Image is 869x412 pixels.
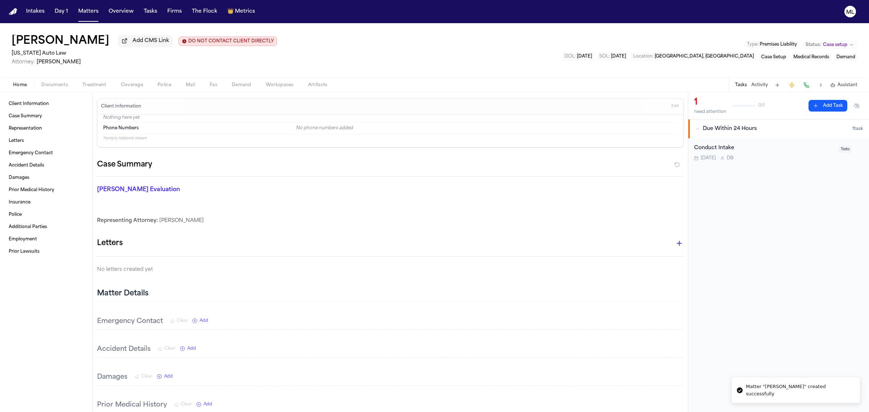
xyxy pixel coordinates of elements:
button: Change status from Case setup [802,41,857,49]
div: 1 [694,97,726,108]
span: Phone Numbers [103,125,139,131]
button: Clear Emergency Contact [170,318,188,324]
span: Client Information [9,101,49,107]
span: Edit [671,104,679,109]
h2: [US_STATE] Auto Law [12,49,277,58]
span: Home [13,82,27,88]
span: Coverage [121,82,143,88]
button: Overview [106,5,137,18]
span: D B [727,155,734,161]
p: Nothing here yet. [103,115,677,122]
h2: Case Summary [97,159,152,171]
a: Police [6,209,87,220]
span: Premises Liability [760,42,797,47]
span: Type : [747,42,759,47]
span: Fax [210,82,217,88]
img: Finch Logo [9,8,17,15]
span: Clear [177,318,188,324]
span: Location : [633,54,654,59]
a: Accident Details [6,160,87,171]
button: Hide completed tasks (⌘⇧H) [850,100,863,112]
button: Edit SOL: 2028-02-21 [597,52,628,61]
a: Home [9,8,17,15]
span: Add [203,402,212,407]
a: Prior Lawsuits [6,246,87,257]
button: Edit Location: Southfield, MI [631,52,756,61]
button: Edit service: Case Setup [759,54,788,61]
button: Activity [751,82,768,88]
button: Clear Damages [135,374,152,379]
button: Add Task [809,100,847,112]
span: Demand [232,82,251,88]
h3: Damages [97,372,127,382]
button: Edit service: Demand [834,54,857,61]
div: No phone numbers added [296,125,677,131]
span: Additional Parties [9,224,47,230]
span: Employment [9,236,37,242]
span: [DATE] [577,54,592,59]
span: Case Summary [9,113,42,119]
span: Add CMS Link [133,37,169,45]
h3: Client Information [100,104,143,109]
span: Documents [41,82,68,88]
span: Prior Medical History [9,187,54,193]
span: Add [164,374,173,379]
button: Add New [192,318,208,324]
span: Metrics [235,8,255,15]
h1: [PERSON_NAME] [12,35,109,48]
button: Edit Type: Premises Liability [745,41,799,48]
span: crown [227,8,234,15]
span: [GEOGRAPHIC_DATA], [GEOGRAPHIC_DATA] [655,54,754,59]
h3: Prior Medical History [97,400,167,410]
button: Edit [669,101,681,112]
span: DOL : [564,54,576,59]
span: Police [9,212,22,218]
button: Add CMS Link [118,35,173,47]
div: Open task: Conduct Intake [688,138,869,167]
span: 0 / 1 [758,103,765,109]
span: Case Setup [761,55,786,59]
a: Letters [6,135,87,147]
button: Firms [164,5,185,18]
button: Assistant [830,82,857,88]
button: Edit client contact restriction [179,37,277,46]
span: Attorney: [12,59,35,65]
button: Clear Prior Medical History [174,402,192,407]
span: Status: [806,42,821,48]
span: DO NOT CONTACT CLIENT DIRECTLY [188,38,274,44]
span: Police [158,82,171,88]
button: Clear Accident Details [158,346,176,352]
h3: Emergency Contact [97,316,163,327]
span: [PERSON_NAME] [37,59,81,65]
h2: Matter Details [97,289,148,299]
button: Edit service: Medical Records [791,54,831,61]
a: Prior Medical History [6,184,87,196]
button: Create Immediate Task [787,80,797,90]
button: Due Within 24 Hours1task [688,119,869,138]
button: Matters [75,5,101,18]
span: Prior Lawsuits [9,249,39,255]
span: Add [200,318,208,324]
a: Damages [6,172,87,184]
button: Make a Call [801,80,811,90]
button: The Flock [189,5,220,18]
span: Letters [9,138,24,144]
button: Day 1 [52,5,71,18]
a: Additional Parties [6,221,87,233]
button: crownMetrics [224,5,258,18]
div: [PERSON_NAME] [97,217,684,224]
span: Artifacts [308,82,328,88]
p: No letters created yet [97,265,684,274]
span: Add [187,346,196,352]
a: Representation [6,123,87,134]
span: Emergency Contact [9,150,53,156]
button: Add New [196,402,212,407]
span: Due Within 24 Hours [703,125,757,133]
button: Tasks [141,5,160,18]
span: Accident Details [9,163,44,168]
a: Client Information [6,98,87,110]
